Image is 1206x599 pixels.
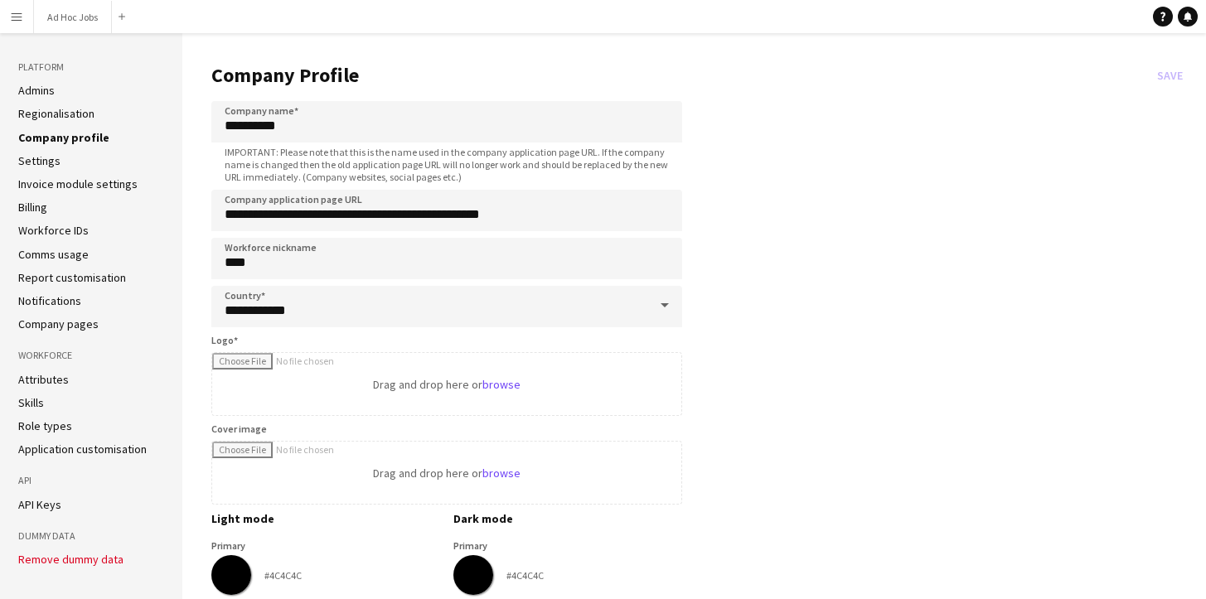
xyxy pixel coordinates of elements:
[34,1,112,33] button: Ad Hoc Jobs
[211,63,1150,88] h1: Company Profile
[18,553,124,566] button: Remove dummy data
[211,146,682,183] span: IMPORTANT: Please note that this is the name used in the company application page URL. If the com...
[18,316,99,331] a: Company pages
[18,497,61,512] a: API Keys
[18,247,89,262] a: Comms usage
[18,106,94,121] a: Regionalisation
[18,153,61,168] a: Settings
[18,473,164,488] h3: API
[18,223,89,238] a: Workforce IDs
[18,83,55,98] a: Admins
[18,348,164,363] h3: Workforce
[18,293,81,308] a: Notifications
[18,372,69,387] a: Attributes
[506,569,544,582] div: #4C4C4C
[18,60,164,75] h3: Platform
[211,511,440,526] h3: Light mode
[18,395,44,410] a: Skills
[18,418,72,433] a: Role types
[453,511,682,526] h3: Dark mode
[18,130,109,145] a: Company profile
[18,529,164,543] h3: Dummy Data
[264,569,302,582] div: #4C4C4C
[18,200,47,215] a: Billing
[18,270,126,285] a: Report customisation
[18,176,138,191] a: Invoice module settings
[18,442,147,456] a: Application customisation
